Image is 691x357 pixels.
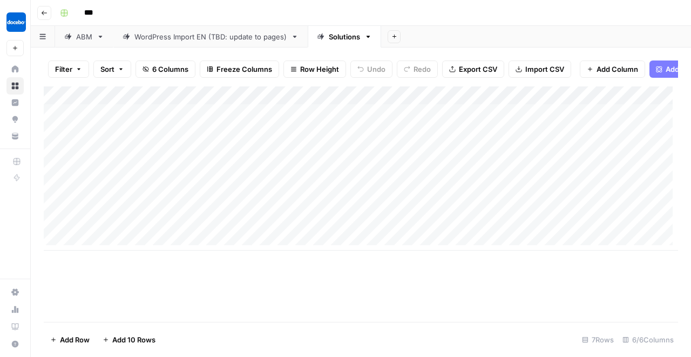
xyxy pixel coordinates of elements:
[216,64,272,75] span: Freeze Columns
[93,60,131,78] button: Sort
[96,331,162,348] button: Add 10 Rows
[113,26,308,48] a: WordPress Import EN (TBD: update to pages)
[200,60,279,78] button: Freeze Columns
[6,77,24,95] a: Browse
[367,64,385,75] span: Undo
[6,9,24,36] button: Workspace: Docebo
[350,60,392,78] button: Undo
[442,60,504,78] button: Export CSV
[597,64,638,75] span: Add Column
[6,318,24,335] a: Learning Hub
[6,12,26,32] img: Docebo Logo
[112,334,155,345] span: Add 10 Rows
[55,64,72,75] span: Filter
[136,60,195,78] button: 6 Columns
[55,26,113,48] a: ABM
[6,111,24,128] a: Opportunities
[308,26,381,48] a: Solutions
[578,331,618,348] div: 7 Rows
[618,331,678,348] div: 6/6 Columns
[6,335,24,353] button: Help + Support
[6,127,24,145] a: Your Data
[44,331,96,348] button: Add Row
[329,31,360,42] div: Solutions
[6,94,24,111] a: Insights
[60,334,90,345] span: Add Row
[6,284,24,301] a: Settings
[525,64,564,75] span: Import CSV
[283,60,346,78] button: Row Height
[6,60,24,78] a: Home
[6,301,24,318] a: Usage
[580,60,645,78] button: Add Column
[414,64,431,75] span: Redo
[397,60,438,78] button: Redo
[509,60,571,78] button: Import CSV
[459,64,497,75] span: Export CSV
[76,31,92,42] div: ABM
[100,64,114,75] span: Sort
[134,31,287,42] div: WordPress Import EN (TBD: update to pages)
[48,60,89,78] button: Filter
[300,64,339,75] span: Row Height
[152,64,188,75] span: 6 Columns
